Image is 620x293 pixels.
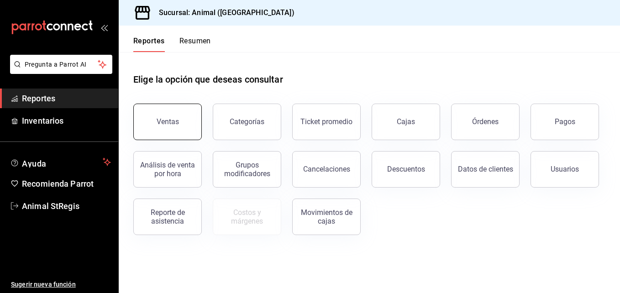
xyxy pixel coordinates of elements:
div: navigation tabs [133,37,211,52]
a: Cajas [372,104,440,140]
span: Sugerir nueva función [11,280,111,289]
span: Inventarios [22,115,111,127]
button: Cancelaciones [292,151,361,188]
span: Ayuda [22,157,99,167]
span: Reportes [22,92,111,105]
div: Cajas [397,116,415,127]
span: Animal StRegis [22,200,111,212]
div: Análisis de venta por hora [139,161,196,178]
h1: Elige la opción que deseas consultar [133,73,283,86]
div: Ventas [157,117,179,126]
button: Pagos [531,104,599,140]
span: Pregunta a Parrot AI [25,60,98,69]
button: Usuarios [531,151,599,188]
button: Resumen [179,37,211,52]
div: Costos y márgenes [219,208,275,225]
button: Descuentos [372,151,440,188]
div: Reporte de asistencia [139,208,196,225]
button: Ticket promedio [292,104,361,140]
button: Movimientos de cajas [292,199,361,235]
span: Recomienda Parrot [22,178,111,190]
h3: Sucursal: Animal ([GEOGRAPHIC_DATA]) [152,7,294,18]
div: Órdenes [472,117,499,126]
button: Análisis de venta por hora [133,151,202,188]
button: open_drawer_menu [100,24,108,31]
button: Pregunta a Parrot AI [10,55,112,74]
div: Datos de clientes [458,165,513,173]
div: Movimientos de cajas [298,208,355,225]
div: Grupos modificadores [219,161,275,178]
button: Reportes [133,37,165,52]
div: Descuentos [387,165,425,173]
a: Pregunta a Parrot AI [6,66,112,76]
button: Datos de clientes [451,151,520,188]
button: Categorías [213,104,281,140]
div: Usuarios [551,165,579,173]
div: Ticket promedio [300,117,352,126]
button: Órdenes [451,104,520,140]
div: Pagos [555,117,575,126]
button: Reporte de asistencia [133,199,202,235]
div: Cancelaciones [303,165,350,173]
button: Ventas [133,104,202,140]
button: Grupos modificadores [213,151,281,188]
button: Contrata inventarios para ver este reporte [213,199,281,235]
div: Categorías [230,117,264,126]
